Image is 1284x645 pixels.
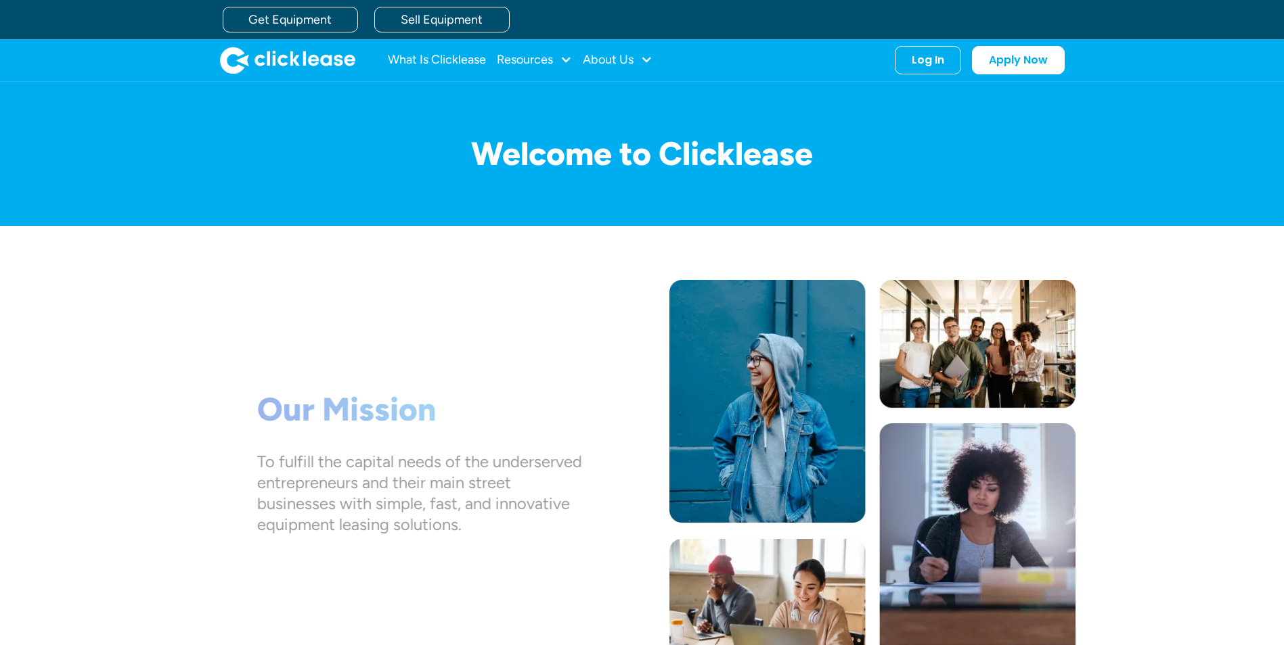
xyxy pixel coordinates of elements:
[220,47,355,74] img: Clicklease logo
[912,53,944,67] div: Log In
[209,136,1076,172] h1: Welcome to Clicklease
[972,46,1065,74] a: Apply Now
[257,450,581,535] div: To fulfill the capital needs of the underserved entrepreneurs and their main street businesses wi...
[223,7,358,32] a: Get Equipment
[257,390,581,429] h1: Our Mission
[497,47,572,74] div: Resources
[583,47,652,74] div: About Us
[220,47,355,74] a: home
[374,7,510,32] a: Sell Equipment
[388,47,486,74] a: What Is Clicklease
